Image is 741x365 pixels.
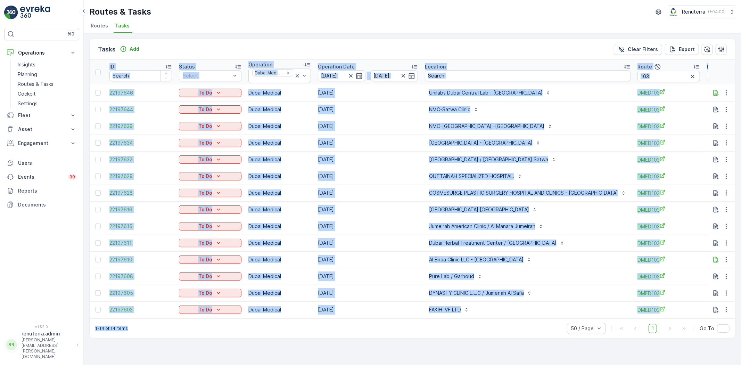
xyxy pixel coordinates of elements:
[707,63,724,70] p: Region
[253,70,284,76] div: Dubai Medical
[20,6,50,19] img: logo_light-DOdMpM7g.png
[314,101,421,118] td: [DATE]
[109,223,172,230] a: 22197615
[18,100,38,107] p: Settings
[15,99,79,108] a: Settings
[179,189,241,197] button: To Do
[425,254,536,265] button: Al Biraa Clinic LLC - [GEOGRAPHIC_DATA]
[198,89,212,96] p: To Do
[198,106,212,113] p: To Do
[109,123,172,130] a: 22197639
[183,72,231,79] p: Select
[109,139,172,146] a: 22197634
[95,290,101,296] div: Toggle Row Selected
[429,139,533,146] p: [GEOGRAPHIC_DATA] - [GEOGRAPHIC_DATA]
[6,339,17,350] div: RR
[15,70,79,79] a: Planning
[425,304,474,315] button: FAKIH IVF LTD
[179,306,241,314] button: To Do
[637,206,700,213] a: DMED103
[4,184,79,198] a: Reports
[18,160,76,167] p: Users
[91,22,108,29] span: Routes
[109,189,172,196] span: 22197628
[109,206,172,213] span: 22197616
[109,240,172,246] span: 22197611
[314,235,421,251] td: [DATE]
[109,89,172,96] a: 22197646
[637,290,700,297] a: DMED103
[668,8,679,16] img: Screenshot_2024-07-26_at_13.33.01.png
[98,44,116,54] p: Tasks
[95,326,128,331] p: 1-14 of 14 items
[89,6,151,17] p: Routes & Tasks
[18,90,36,97] p: Cockpit
[637,139,700,147] span: DMED103
[198,223,212,230] p: To Do
[248,89,311,96] p: Dubai Medical
[425,204,542,215] button: [GEOGRAPHIC_DATA] [GEOGRAPHIC_DATA]
[425,137,545,148] button: [GEOGRAPHIC_DATA] - [GEOGRAPHIC_DATA]
[637,273,700,280] span: DMED103
[318,63,355,70] p: Operation Date
[109,63,114,70] p: ID
[179,172,241,180] button: To Do
[4,325,79,329] span: v 1.52.0
[708,9,726,15] p: ( +04:00 )
[22,337,74,359] p: [PERSON_NAME][EMAIL_ADDRESS][PERSON_NAME][DOMAIN_NAME]
[15,89,79,99] a: Cockpit
[248,206,311,213] p: Dubai Medical
[130,46,139,52] p: Add
[179,89,241,97] button: To Do
[637,156,700,163] a: DMED103
[248,240,311,246] p: Dubai Medical
[314,118,421,135] td: [DATE]
[637,89,700,96] span: DMED103
[637,240,700,247] span: DMED103
[637,306,700,314] a: DMED103
[429,106,470,113] p: NMC-Satwa Clinic
[109,290,172,297] a: 22197605
[314,301,421,318] td: [DATE]
[637,256,700,263] a: DMED103
[109,70,172,81] input: Search
[198,256,212,263] p: To Do
[109,156,172,163] a: 22197632
[109,273,172,280] a: 22197608
[179,139,241,147] button: To Do
[314,84,421,101] td: [DATE]
[668,6,735,18] button: Renuterra(+04:00)
[109,106,172,113] span: 22197644
[248,156,311,163] p: Dubai Medical
[18,173,64,180] p: Events
[425,221,548,232] button: Jumeirah American Clinic / Al Manara Jumeirah
[198,240,212,246] p: To Do
[4,136,79,150] button: Engagement
[115,22,130,29] span: Tasks
[18,112,65,119] p: Fleet
[198,123,212,130] p: To Do
[179,122,241,130] button: To Do
[429,189,618,196] p: COSMESURGE PLASTIC SURGERY HOSPITAL AND CLINICS - [GEOGRAPHIC_DATA]
[4,108,79,122] button: Fleet
[637,223,700,230] a: DMED103
[614,44,662,55] button: Clear Filters
[429,173,514,180] p: QUTTAINAH SPECIALIZED HOSPITAL.
[425,271,487,282] button: Pure Lab / Garhoud
[637,173,700,180] a: DMED103
[425,121,557,132] button: NMC-[GEOGRAPHIC_DATA] -[GEOGRAPHIC_DATA]
[95,257,101,262] div: Toggle Row Selected
[179,239,241,247] button: To Do
[18,126,65,133] p: Asset
[198,273,212,280] p: To Do
[95,173,101,179] div: Toggle Row Selected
